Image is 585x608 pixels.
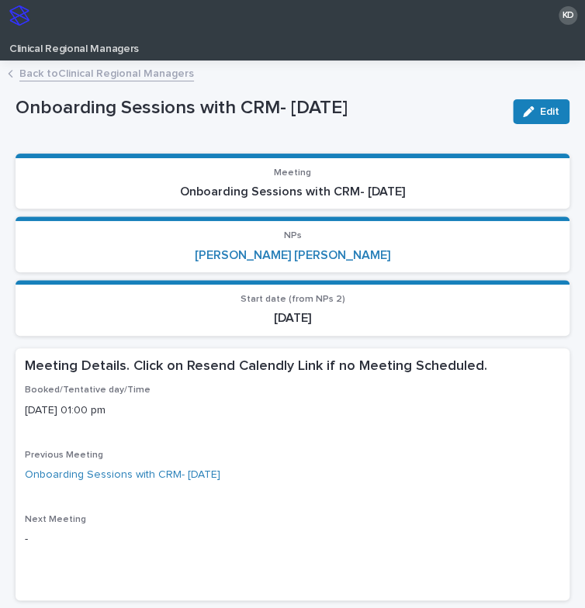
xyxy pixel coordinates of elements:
p: Onboarding Sessions with CRM- [DATE] [16,97,500,119]
a: Clinical Regional Managers [2,31,146,60]
a: Back toClinical Regional Managers [19,64,194,81]
span: Next Meeting [25,515,86,524]
img: stacker-logo-s-only.png [9,5,29,26]
span: Edit [540,106,559,117]
p: Clinical Regional Managers [9,31,139,56]
h2: Meeting Details. Click on Resend Calendly Link if no Meeting Scheduled. [25,358,487,376]
p: [DATE] [25,311,560,326]
span: NPs [284,231,302,240]
div: KD [559,6,577,25]
button: Edit [513,99,569,124]
span: Booked/Tentative day/Time [25,385,151,395]
p: - [25,531,560,548]
span: Previous Meeting [25,451,103,460]
span: Meeting [274,168,311,178]
p: Onboarding Sessions with CRM- [DATE] [25,185,560,199]
span: Start date (from NPs 2) [241,295,345,304]
a: Onboarding Sessions with CRM- [DATE] [25,467,220,483]
p: [DATE] 01:00 pm [25,402,560,419]
a: [PERSON_NAME] [PERSON_NAME] [195,248,390,263]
